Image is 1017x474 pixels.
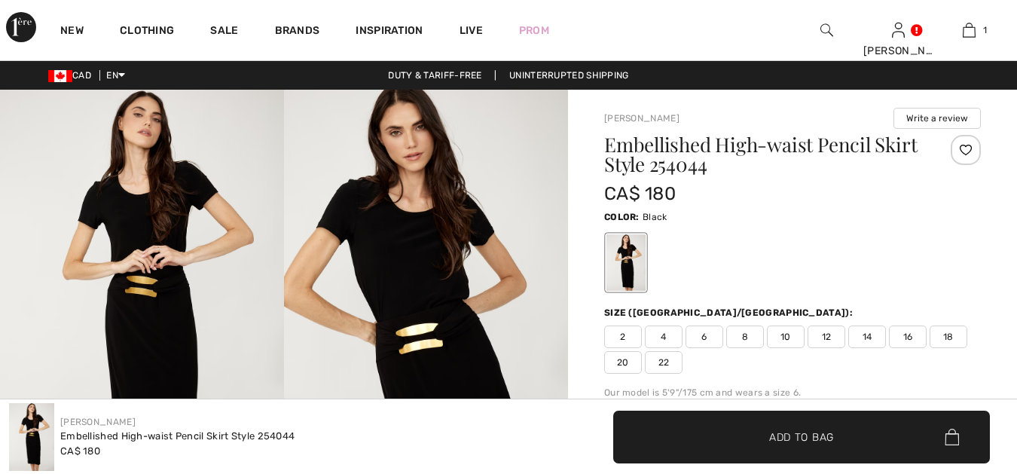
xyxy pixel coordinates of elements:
span: 16 [889,326,927,348]
span: 14 [848,326,886,348]
img: My Info [892,21,905,39]
span: 6 [686,326,723,348]
a: 1 [935,21,1005,39]
img: Bag.svg [945,429,959,445]
span: Inspiration [356,24,423,40]
div: Black [606,234,646,291]
a: [PERSON_NAME] [604,113,680,124]
a: Live [460,23,483,38]
span: 12 [808,326,845,348]
img: 1ère Avenue [6,12,36,42]
span: CAD [48,70,97,81]
button: Write a review [893,108,981,129]
button: Add to Bag [613,411,990,463]
div: Size ([GEOGRAPHIC_DATA]/[GEOGRAPHIC_DATA]): [604,306,856,320]
img: My Bag [963,21,976,39]
div: [PERSON_NAME] [863,43,933,59]
span: 22 [645,351,683,374]
span: CA$ 180 [604,183,676,204]
span: 10 [767,326,805,348]
img: Embellished High-Waist Pencil Skirt Style 254044 [9,403,54,471]
span: Black [643,212,667,222]
a: [PERSON_NAME] [60,417,136,427]
a: New [60,24,84,40]
a: Sale [210,24,238,40]
h1: Embellished High-waist Pencil Skirt Style 254044 [604,135,918,174]
span: CA$ 180 [60,445,100,457]
img: search the website [820,21,833,39]
span: Add to Bag [769,429,834,445]
span: EN [106,70,125,81]
a: Clothing [120,24,174,40]
img: Canadian Dollar [48,70,72,82]
span: 20 [604,351,642,374]
span: 1 [983,23,987,37]
div: Our model is 5'9"/175 cm and wears a size 6. [604,386,981,399]
span: 4 [645,326,683,348]
span: 2 [604,326,642,348]
span: 18 [930,326,967,348]
div: Embellished High-waist Pencil Skirt Style 254044 [60,429,295,444]
span: Color: [604,212,640,222]
a: Prom [519,23,549,38]
a: Brands [275,24,320,40]
a: Sign In [892,23,905,37]
span: 8 [726,326,764,348]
